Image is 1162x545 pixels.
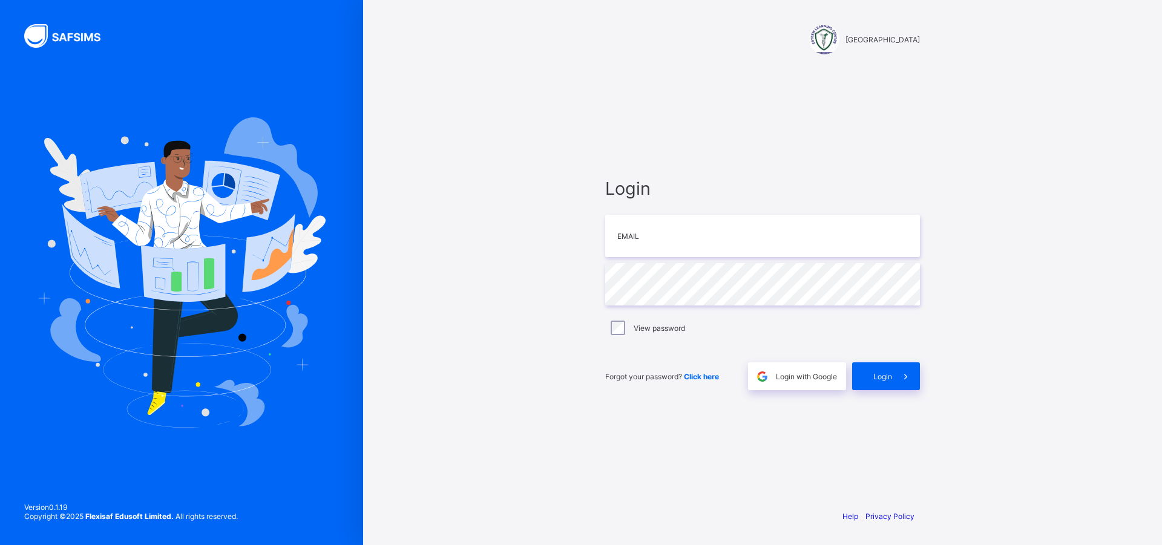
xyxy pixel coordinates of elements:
[684,372,719,381] a: Click here
[842,512,858,521] a: Help
[605,178,920,199] span: Login
[634,324,685,333] label: View password
[605,372,719,381] span: Forgot your password?
[24,503,238,512] span: Version 0.1.19
[865,512,914,521] a: Privacy Policy
[85,512,174,521] strong: Flexisaf Edusoft Limited.
[873,372,892,381] span: Login
[776,372,837,381] span: Login with Google
[845,35,920,44] span: [GEOGRAPHIC_DATA]
[38,117,326,427] img: Hero Image
[24,512,238,521] span: Copyright © 2025 All rights reserved.
[24,24,115,48] img: SAFSIMS Logo
[755,370,769,383] img: google.396cfc9801f0270233282035f929180a.svg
